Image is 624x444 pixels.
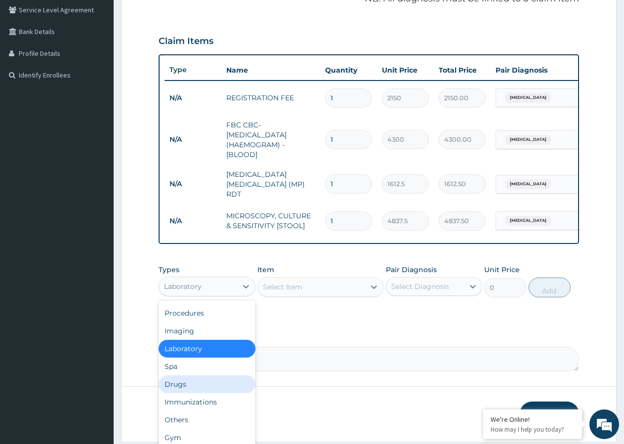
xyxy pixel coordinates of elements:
[263,282,302,292] div: Select Item
[505,179,551,189] span: [MEDICAL_DATA]
[221,88,320,108] td: REGISTRATION FEE
[159,340,255,358] div: Laboratory
[221,206,320,236] td: MICROSCOPY, CULTURE & SENSITIVITY [STOOL]
[159,304,255,322] div: Procedures
[159,266,179,274] label: Types
[165,175,221,193] td: N/A
[51,55,166,68] div: Chat with us now
[159,375,255,393] div: Drugs
[529,278,571,297] button: Add
[505,93,551,103] span: [MEDICAL_DATA]
[159,393,255,411] div: Immunizations
[505,135,551,145] span: [MEDICAL_DATA]
[221,60,320,80] th: Name
[434,60,491,80] th: Total Price
[491,415,575,424] div: We're Online!
[5,270,188,304] textarea: Type your message and hit 'Enter'
[159,411,255,429] div: Others
[165,89,221,107] td: N/A
[221,115,320,164] td: FBC CBC-[MEDICAL_DATA] (HAEMOGRAM) - [BLOOD]
[162,5,186,29] div: Minimize live chat window
[391,282,449,291] div: Select Diagnosis
[320,60,377,80] th: Quantity
[520,402,579,427] button: Submit
[386,265,437,275] label: Pair Diagnosis
[484,265,520,275] label: Unit Price
[505,216,551,226] span: [MEDICAL_DATA]
[159,36,213,47] h3: Claim Items
[165,61,221,79] th: Type
[18,49,40,74] img: d_794563401_company_1708531726252_794563401
[377,60,434,80] th: Unit Price
[165,130,221,149] td: N/A
[159,333,579,341] label: Comment
[491,60,599,80] th: Pair Diagnosis
[257,265,274,275] label: Item
[57,124,136,224] span: We're online!
[221,164,320,204] td: [MEDICAL_DATA] [MEDICAL_DATA] (MP) RDT
[159,358,255,375] div: Spa
[491,425,575,434] p: How may I help you today?
[165,212,221,230] td: N/A
[159,322,255,340] div: Imaging
[164,282,202,291] div: Laboratory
